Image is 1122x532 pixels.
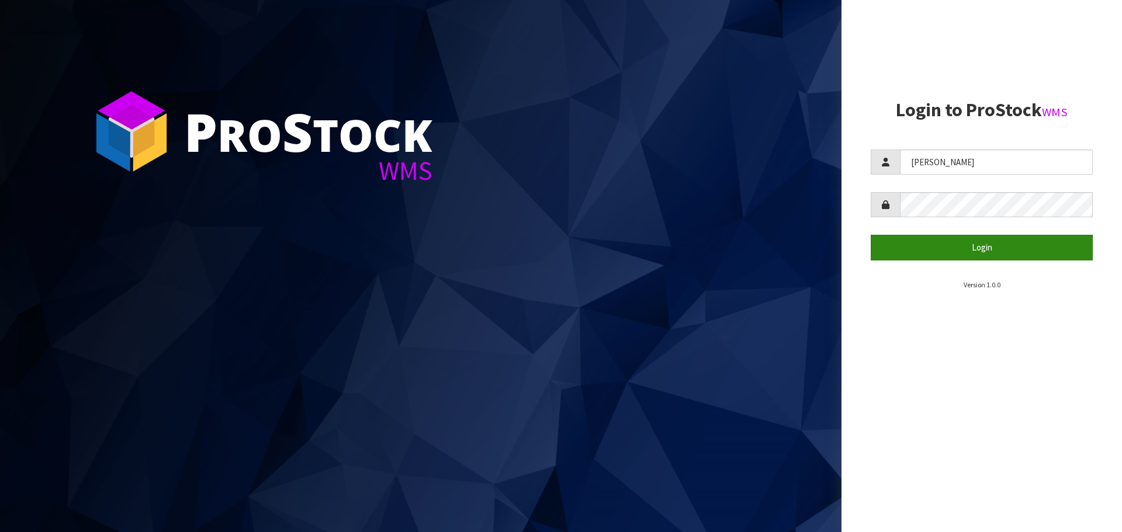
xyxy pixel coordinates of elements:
img: ProStock Cube [88,88,175,175]
span: S [282,96,313,167]
span: P [184,96,217,167]
input: Username [900,149,1093,175]
small: Version 1.0.0 [964,280,1000,289]
div: WMS [184,158,432,184]
small: WMS [1042,105,1068,120]
button: Login [871,235,1093,260]
h2: Login to ProStock [871,100,1093,120]
div: ro tock [184,105,432,158]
